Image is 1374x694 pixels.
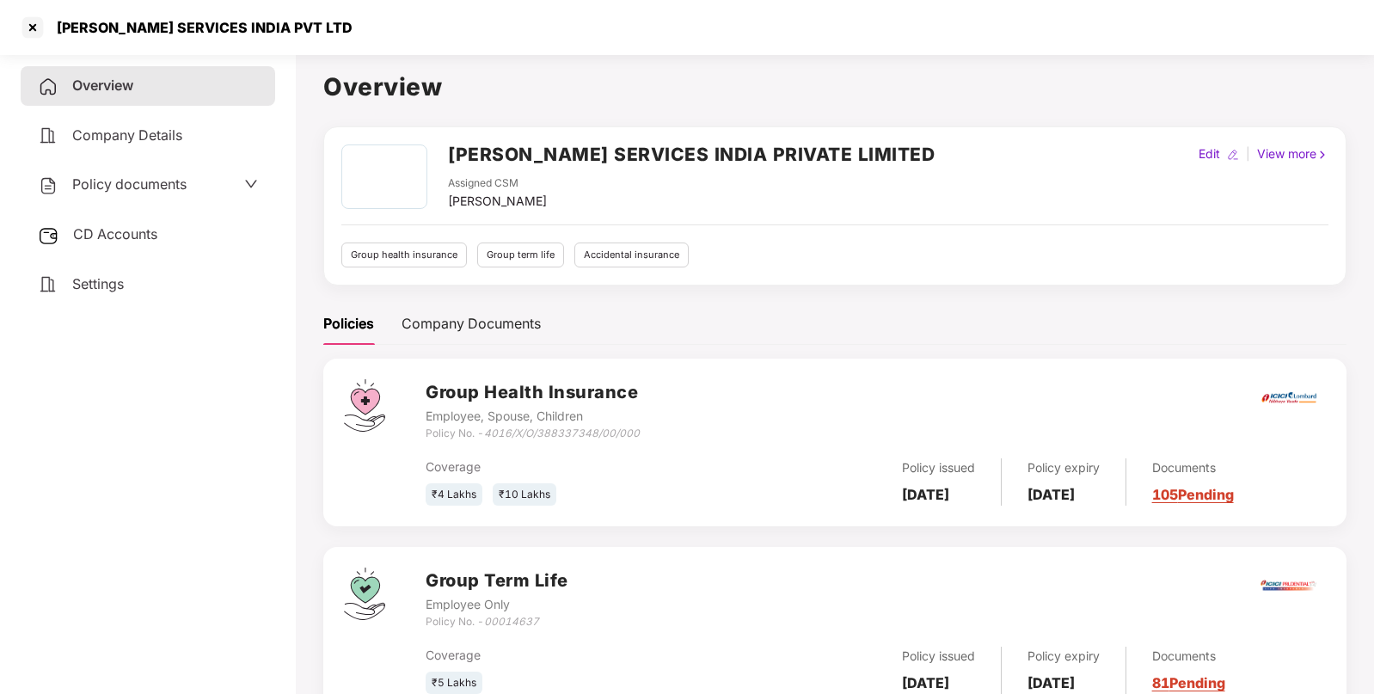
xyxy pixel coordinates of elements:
span: Policy documents [72,175,187,193]
img: rightIcon [1316,149,1328,161]
h3: Group Health Insurance [426,379,640,406]
img: svg+xml;base64,PHN2ZyB4bWxucz0iaHR0cDovL3d3dy53My5vcmcvMjAwMC9zdmciIHdpZHRoPSIyNCIgaGVpZ2h0PSIyNC... [38,175,58,196]
img: svg+xml;base64,PHN2ZyB4bWxucz0iaHR0cDovL3d3dy53My5vcmcvMjAwMC9zdmciIHdpZHRoPSI0Ny43MTQiIGhlaWdodD... [344,379,385,432]
div: Policy expiry [1027,647,1100,666]
span: Company Details [72,126,182,144]
div: | [1242,144,1254,163]
div: ₹10 Lakhs [493,483,556,507]
div: Policy issued [902,458,975,477]
h2: [PERSON_NAME] SERVICES INDIA PRIVATE LIMITED [448,140,935,169]
div: Employee Only [426,595,568,614]
div: Accidental insurance [574,243,689,267]
div: View more [1254,144,1332,163]
div: Coverage [426,458,726,476]
div: Company Documents [402,313,541,335]
div: [PERSON_NAME] [448,192,547,211]
div: Policy expiry [1027,458,1100,477]
div: Group health insurance [341,243,467,267]
a: 81 Pending [1152,674,1225,691]
img: svg+xml;base64,PHN2ZyB4bWxucz0iaHR0cDovL3d3dy53My5vcmcvMjAwMC9zdmciIHdpZHRoPSIyNCIgaGVpZ2h0PSIyNC... [38,77,58,97]
b: [DATE] [902,674,949,691]
img: svg+xml;base64,PHN2ZyB3aWR0aD0iMjUiIGhlaWdodD0iMjQiIHZpZXdCb3g9IjAgMCAyNSAyNCIgZmlsbD0ibm9uZSIgeG... [38,225,59,246]
div: Edit [1195,144,1224,163]
img: icici.png [1258,387,1320,408]
span: Overview [72,77,133,94]
div: Documents [1152,458,1234,477]
img: svg+xml;base64,PHN2ZyB4bWxucz0iaHR0cDovL3d3dy53My5vcmcvMjAwMC9zdmciIHdpZHRoPSIyNCIgaGVpZ2h0PSIyNC... [38,126,58,146]
i: 00014637 [484,615,539,628]
div: Policies [323,313,374,335]
b: [DATE] [1027,486,1075,503]
i: 4016/X/O/388337348/00/000 [484,427,640,439]
h1: Overview [323,68,1346,106]
span: CD Accounts [73,225,157,243]
span: Settings [72,275,124,292]
div: [PERSON_NAME] SERVICES INDIA PVT LTD [46,19,353,36]
div: Documents [1152,647,1225,666]
b: [DATE] [902,486,949,503]
div: Employee, Spouse, Children [426,407,640,426]
div: ₹4 Lakhs [426,483,482,507]
div: Policy No. - [426,614,568,630]
div: Policy No. - [426,426,640,442]
div: Assigned CSM [448,175,547,192]
img: svg+xml;base64,PHN2ZyB4bWxucz0iaHR0cDovL3d3dy53My5vcmcvMjAwMC9zdmciIHdpZHRoPSIyNCIgaGVpZ2h0PSIyNC... [38,274,58,295]
div: Policy issued [902,647,975,666]
b: [DATE] [1027,674,1075,691]
div: Group term life [477,243,564,267]
img: iciciprud.png [1259,556,1319,616]
img: editIcon [1227,149,1239,161]
a: 105 Pending [1152,486,1234,503]
img: svg+xml;base64,PHN2ZyB4bWxucz0iaHR0cDovL3d3dy53My5vcmcvMjAwMC9zdmciIHdpZHRoPSI0Ny43MTQiIGhlaWdodD... [344,568,385,620]
div: Coverage [426,646,726,665]
h3: Group Term Life [426,568,568,594]
span: down [244,177,258,191]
